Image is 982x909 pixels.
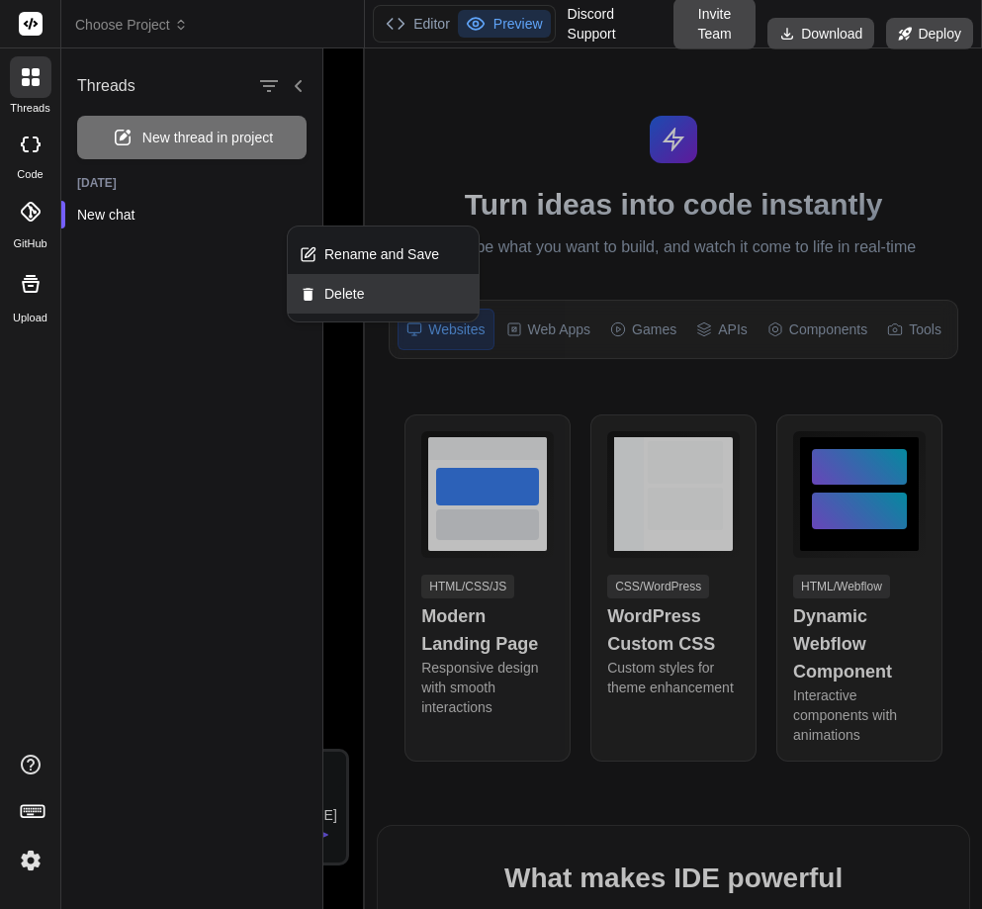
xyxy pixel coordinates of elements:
[61,175,322,191] h2: [DATE]
[77,205,322,225] p: New chat
[75,15,188,35] span: Choose Project
[288,234,479,274] button: Rename and Save
[14,844,47,877] img: settings
[324,284,364,304] span: Delete
[17,166,43,183] label: code
[77,74,135,98] h1: Threads
[886,18,973,49] button: Deploy
[142,128,273,147] span: New thread in project
[767,18,874,49] button: Download
[10,100,49,117] label: threads
[13,310,47,326] label: Upload
[378,10,458,38] button: Editor
[288,274,479,314] button: Delete
[458,10,551,38] button: Preview
[13,235,46,252] label: GitHub
[324,244,439,264] span: Rename and Save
